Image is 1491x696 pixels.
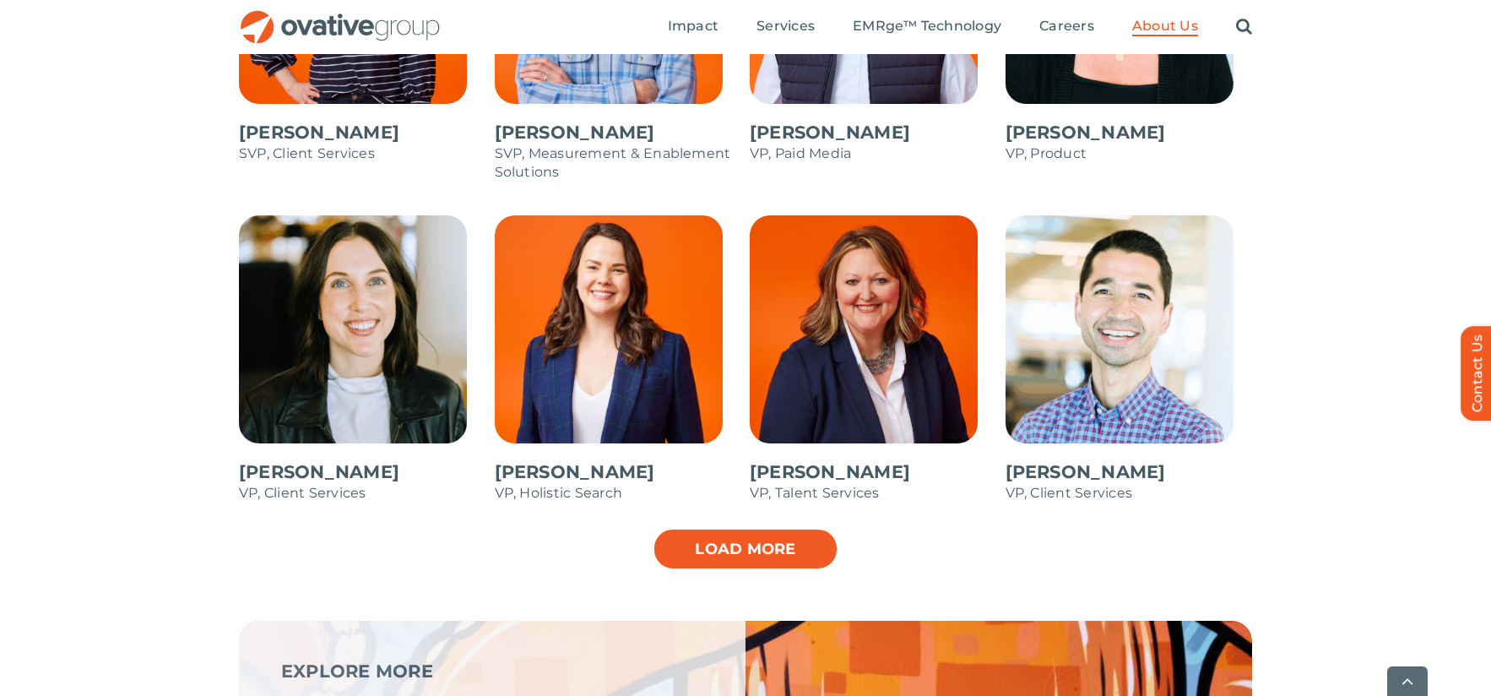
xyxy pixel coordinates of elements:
a: OG_Full_horizontal_RGB [239,8,442,24]
a: Search [1236,18,1252,36]
a: Impact [668,18,718,36]
a: Services [756,18,815,36]
a: Load more [653,528,838,570]
a: EMRge™ Technology [853,18,1001,36]
a: Careers [1039,18,1094,36]
span: Careers [1039,18,1094,35]
span: Impact [668,18,718,35]
span: About Us [1132,18,1198,35]
a: About Us [1132,18,1198,36]
p: EXPLORE MORE [281,663,703,680]
span: EMRge™ Technology [853,18,1001,35]
span: Services [756,18,815,35]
